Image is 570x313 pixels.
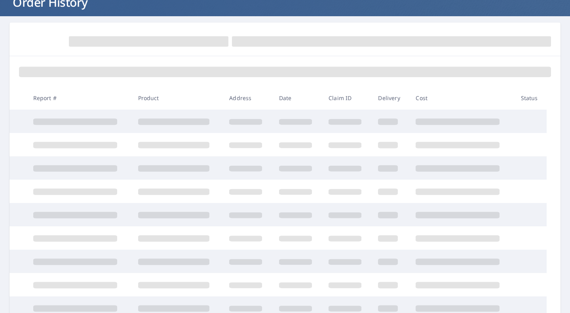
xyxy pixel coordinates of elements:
th: Status [515,86,547,110]
th: Cost [409,86,514,110]
th: Delivery [372,86,409,110]
th: Date [273,86,322,110]
th: Claim ID [322,86,372,110]
th: Address [223,86,272,110]
th: Product [132,86,223,110]
th: Report # [27,86,132,110]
